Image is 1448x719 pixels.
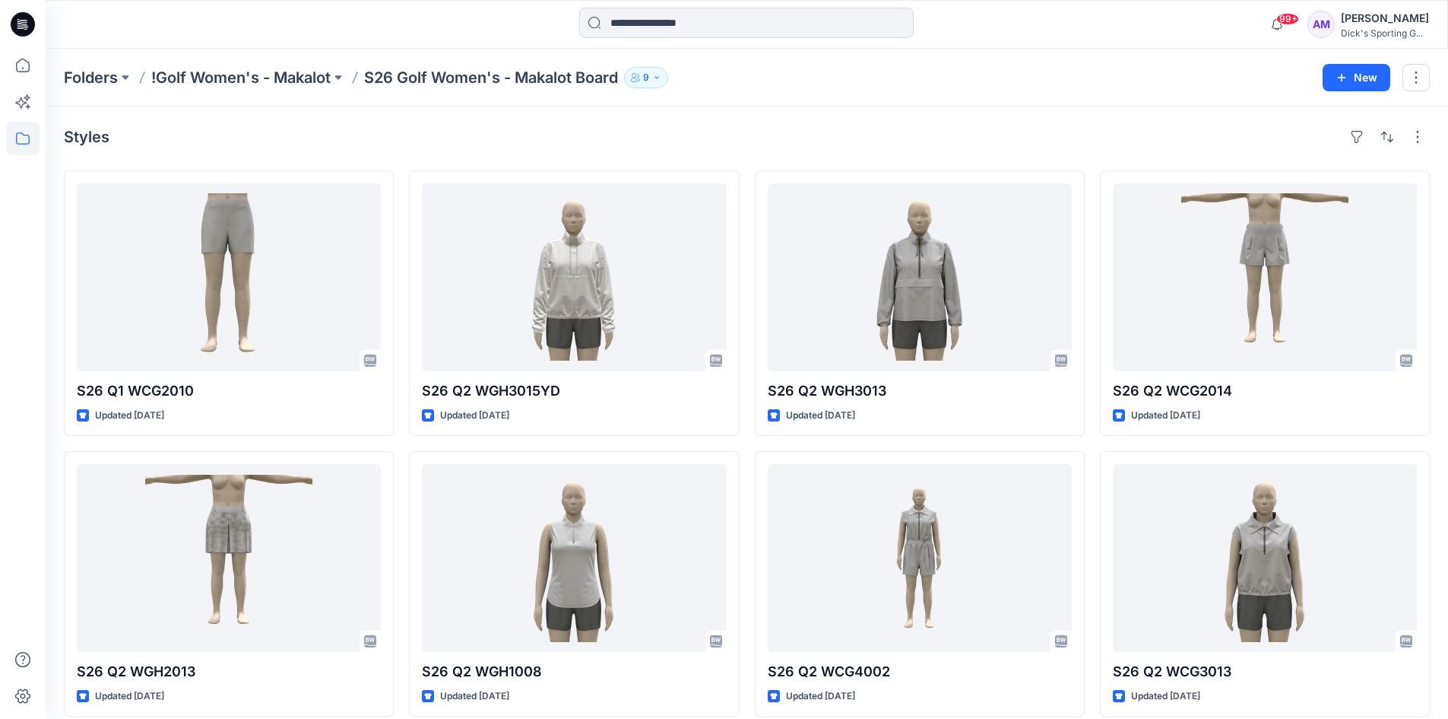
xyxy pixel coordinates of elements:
div: AM [1307,11,1335,38]
span: 99+ [1276,13,1299,25]
p: S26 Q2 WGH3013 [768,380,1072,402]
a: Folders [64,67,118,88]
button: 9 [624,67,668,88]
a: S26 Q2 WGH1008 [422,464,726,652]
p: S26 Q2 WGH3015YD [422,380,726,402]
div: Dick's Sporting G... [1341,27,1429,39]
button: New [1323,64,1390,91]
p: Updated [DATE] [1131,408,1200,424]
p: Updated [DATE] [95,408,164,424]
p: S26 Q2 WCG2014 [1113,380,1417,402]
a: S26 Q2 WCG4002 [768,464,1072,652]
a: S26 Q2 WGH3015YD [422,183,726,371]
p: Updated [DATE] [440,689,509,705]
p: S26 Golf Women's - Makalot Board [364,67,618,88]
p: S26 Q2 WCG4002 [768,661,1072,682]
h4: Styles [64,128,109,146]
p: Updated [DATE] [95,689,164,705]
p: Updated [DATE] [786,689,855,705]
p: Updated [DATE] [786,408,855,424]
a: S26 Q2 WGH3013 [768,183,1072,371]
a: S26 Q2 WGH2013 [77,464,381,652]
a: S26 Q1 WCG2010 [77,183,381,371]
p: S26 Q2 WGH1008 [422,661,726,682]
p: S26 Q2 WCG3013 [1113,661,1417,682]
a: S26 Q2 WCG3013 [1113,464,1417,652]
p: Updated [DATE] [1131,689,1200,705]
div: [PERSON_NAME] [1341,9,1429,27]
a: !Golf Women's - Makalot [151,67,331,88]
p: 9 [643,69,649,86]
p: S26 Q2 WGH2013 [77,661,381,682]
p: S26 Q1 WCG2010 [77,380,381,402]
p: Updated [DATE] [440,408,509,424]
a: S26 Q2 WCG2014 [1113,183,1417,371]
